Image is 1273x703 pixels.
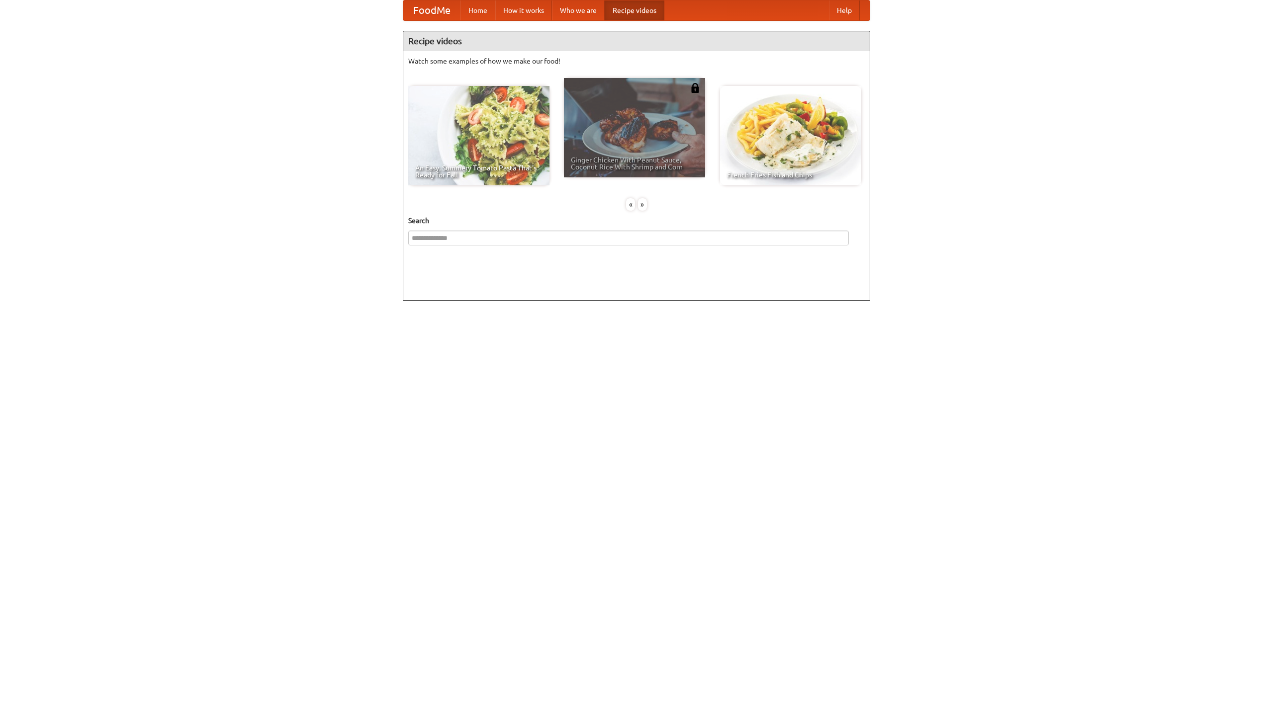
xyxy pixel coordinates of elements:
[408,216,865,226] h5: Search
[626,198,635,211] div: «
[415,164,543,178] span: An Easy, Summery Tomato Pasta That's Ready for Fall
[495,0,552,20] a: How it works
[829,0,860,20] a: Help
[720,86,861,185] a: French Fries Fish and Chips
[403,31,870,51] h4: Recipe videos
[638,198,647,211] div: »
[605,0,664,20] a: Recipe videos
[403,0,460,20] a: FoodMe
[552,0,605,20] a: Who we are
[408,86,549,185] a: An Easy, Summery Tomato Pasta That's Ready for Fall
[408,56,865,66] p: Watch some examples of how we make our food!
[727,171,854,178] span: French Fries Fish and Chips
[690,83,700,93] img: 483408.png
[460,0,495,20] a: Home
